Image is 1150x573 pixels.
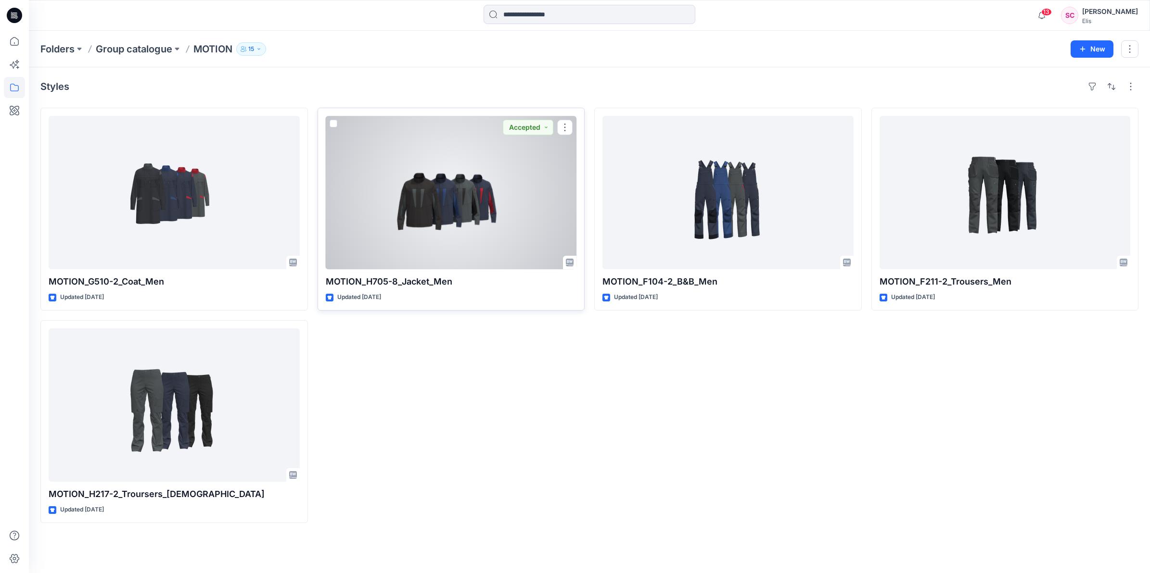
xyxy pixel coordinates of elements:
[1071,40,1113,58] button: New
[49,275,300,288] p: MOTION_G510-2_Coat_Men
[49,328,300,482] a: MOTION_H217-2_Troursers_Ladies
[96,42,172,56] a: Group catalogue
[602,275,854,288] p: MOTION_F104-2_B&B_Men
[248,44,254,54] p: 15
[40,42,75,56] a: Folders
[40,81,69,92] h4: Styles
[880,116,1131,269] a: MOTION_F211-2_Trousers_Men
[602,116,854,269] a: MOTION_F104-2_B&B_Men
[49,116,300,269] a: MOTION_G510-2_Coat_Men
[614,292,658,302] p: Updated [DATE]
[880,275,1131,288] p: MOTION_F211-2_Trousers_Men
[193,42,232,56] p: MOTION
[60,292,104,302] p: Updated [DATE]
[1082,6,1138,17] div: [PERSON_NAME]
[1082,17,1138,25] div: Elis
[326,275,577,288] p: MOTION_H705-8_Jacket_Men
[49,487,300,501] p: MOTION_H217-2_Troursers_[DEMOGRAPHIC_DATA]
[1041,8,1052,16] span: 13
[1061,7,1078,24] div: SC
[326,116,577,269] a: MOTION_H705-8_Jacket_Men
[236,42,266,56] button: 15
[60,505,104,515] p: Updated [DATE]
[891,292,935,302] p: Updated [DATE]
[337,292,381,302] p: Updated [DATE]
